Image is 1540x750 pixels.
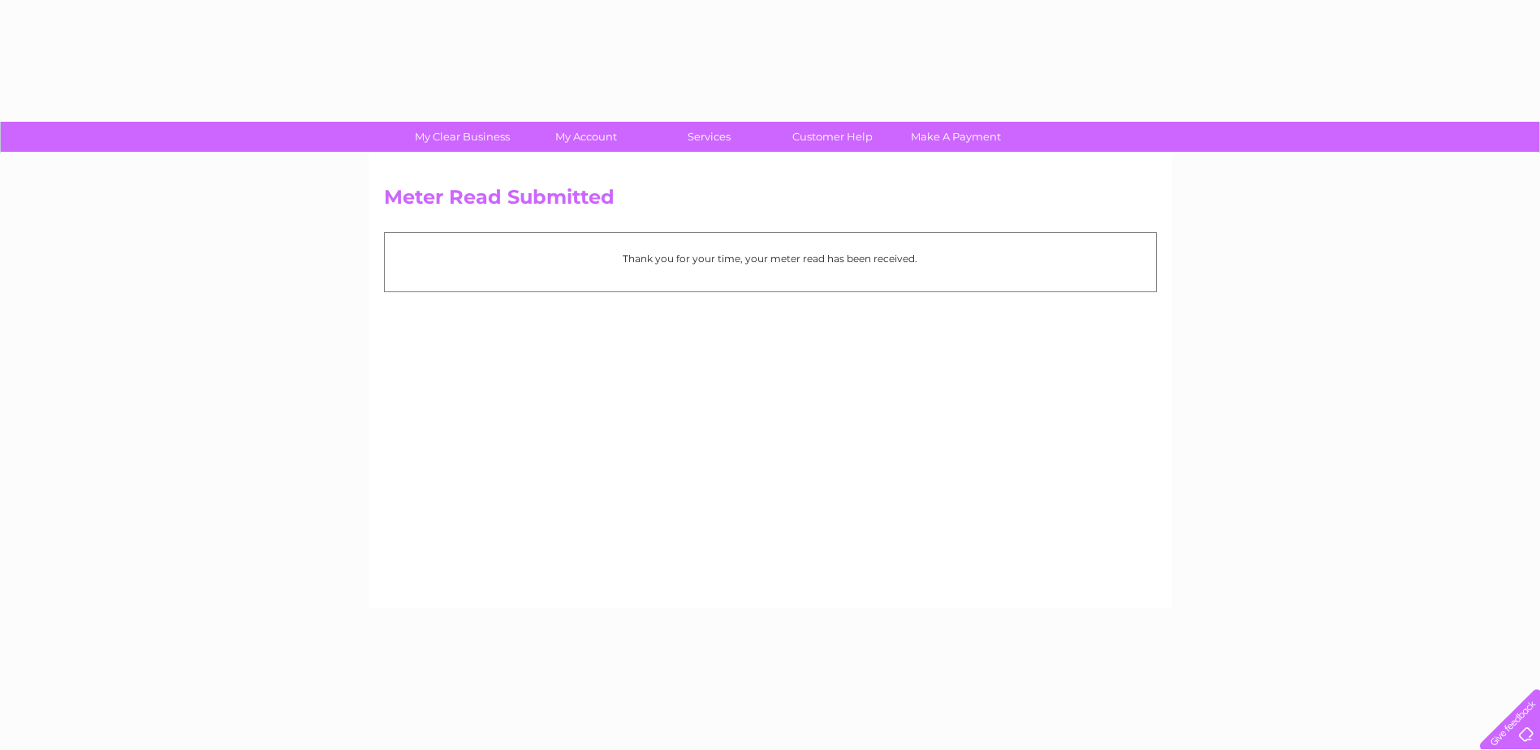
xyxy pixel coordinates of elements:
[889,122,1023,152] a: Make A Payment
[395,122,529,152] a: My Clear Business
[766,122,899,152] a: Customer Help
[519,122,653,152] a: My Account
[642,122,776,152] a: Services
[384,186,1157,217] h2: Meter Read Submitted
[393,251,1148,266] p: Thank you for your time, your meter read has been received.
